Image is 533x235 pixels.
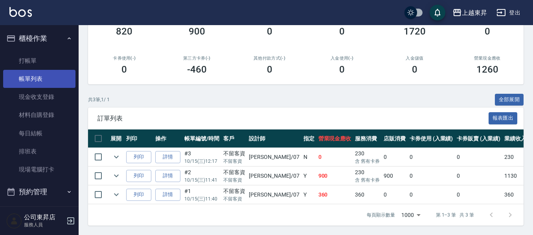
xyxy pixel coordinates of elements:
p: 共 3 筆, 1 / 1 [88,96,110,103]
div: 1000 [398,204,423,226]
div: 不留客資 [223,149,245,158]
th: 業績收入 [502,129,528,148]
td: 230 [353,148,382,166]
button: 預約管理 [3,182,75,202]
td: Y [301,186,316,204]
h2: 入金使用(-) [315,56,369,61]
th: 卡券販賣 (入業績) [455,129,502,148]
a: 帳單列表 [3,70,75,88]
td: 0 [408,167,455,185]
p: 10/15 (三) 11:41 [184,177,219,184]
th: 操作 [153,129,182,148]
button: 上越東昇 [449,5,490,21]
button: 列印 [126,170,151,182]
a: 報表匯出 [489,114,518,122]
td: 900 [316,167,353,185]
button: 櫃檯作業 [3,28,75,49]
p: 不留客資 [223,177,245,184]
h2: 其他付款方式(-) [243,56,296,61]
td: 230 [502,148,528,166]
div: 上越東昇 [462,8,487,18]
a: 詳情 [155,151,180,163]
td: 230 [353,167,382,185]
th: 指定 [301,129,316,148]
th: 卡券使用 (入業績) [408,129,455,148]
a: 詳情 [155,189,180,201]
a: 材料自購登錄 [3,106,75,124]
td: 0 [408,186,455,204]
a: 打帳單 [3,52,75,70]
p: 含 舊有卡券 [355,177,380,184]
p: 10/15 (三) 11:40 [184,195,219,202]
td: #2 [182,167,221,185]
td: 0 [408,148,455,166]
h3: 820 [116,26,132,37]
h3: 900 [189,26,205,37]
button: 列印 [126,151,151,163]
h2: 第三方卡券(-) [170,56,224,61]
button: save [430,5,445,20]
a: 現金收支登錄 [3,88,75,106]
td: #3 [182,148,221,166]
td: 360 [502,186,528,204]
td: 0 [382,148,408,166]
h5: 公司東昇店 [24,213,64,221]
h3: 0 [339,64,345,75]
th: 列印 [124,129,153,148]
button: 全部展開 [495,94,524,106]
h3: 0 [267,64,272,75]
h2: 營業現金應收 [460,56,514,61]
button: 報表匯出 [489,112,518,124]
button: expand row [110,151,122,163]
td: 0 [455,167,502,185]
img: Person [6,213,22,229]
td: #1 [182,186,221,204]
td: 900 [382,167,408,185]
div: 不留客資 [223,187,245,195]
td: 360 [316,186,353,204]
h3: 1720 [404,26,426,37]
td: 1130 [502,167,528,185]
td: 360 [353,186,382,204]
h3: 0 [412,64,417,75]
td: 0 [382,186,408,204]
button: 報表及分析 [3,202,75,222]
a: 現場電腦打卡 [3,160,75,179]
td: 0 [316,148,353,166]
td: N [301,148,316,166]
th: 店販消費 [382,129,408,148]
h3: 0 [267,26,272,37]
td: 0 [455,186,502,204]
h3: 1260 [476,64,498,75]
button: expand row [110,189,122,200]
p: 每頁顯示數量 [367,211,395,219]
a: 排班表 [3,142,75,160]
h3: 0 [485,26,490,37]
h3: 0 [339,26,345,37]
img: Logo [9,7,32,17]
a: 詳情 [155,170,180,182]
button: 登出 [493,5,524,20]
th: 展開 [108,129,124,148]
p: 服務人員 [24,221,64,228]
td: [PERSON_NAME] /07 [247,148,301,166]
td: [PERSON_NAME] /07 [247,186,301,204]
button: 列印 [126,189,151,201]
p: 含 舊有卡券 [355,158,380,165]
p: 第 1–3 筆 共 3 筆 [436,211,474,219]
div: 不留客資 [223,168,245,177]
th: 服務消費 [353,129,382,148]
h2: 卡券使用(-) [97,56,151,61]
td: Y [301,167,316,185]
td: 0 [455,148,502,166]
h3: -460 [187,64,207,75]
span: 訂單列表 [97,115,489,122]
p: 不留客資 [223,158,245,165]
th: 帳單編號/時間 [182,129,221,148]
h3: 0 [121,64,127,75]
th: 營業現金應收 [316,129,353,148]
td: [PERSON_NAME] /07 [247,167,301,185]
a: 每日結帳 [3,124,75,142]
h2: 入金儲值 [388,56,442,61]
button: expand row [110,170,122,182]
